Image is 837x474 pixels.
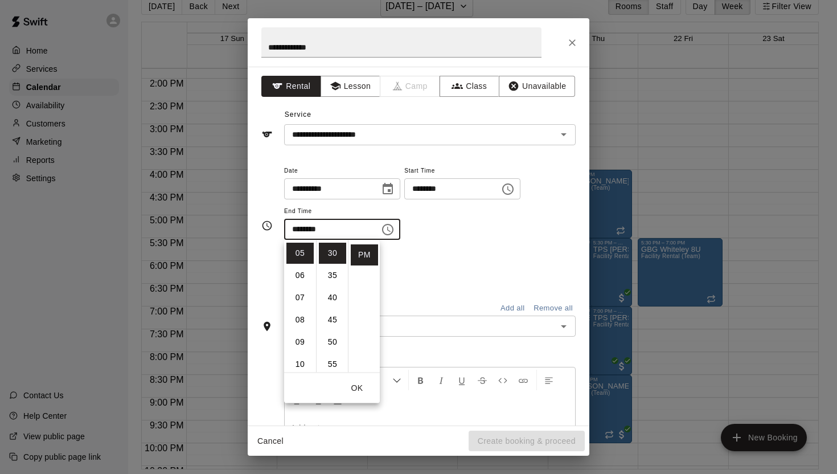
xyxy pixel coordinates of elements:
[285,111,311,118] span: Service
[284,164,400,179] span: Date
[319,243,346,264] li: 30 minutes
[261,129,273,140] svg: Service
[556,318,572,334] button: Open
[348,240,380,373] ul: Select meridiem
[494,300,531,317] button: Add all
[319,287,346,308] li: 40 minutes
[286,309,314,330] li: 8 hours
[319,332,346,353] li: 50 minutes
[284,204,400,219] span: End Time
[286,243,314,264] li: 5 hours
[411,370,430,390] button: Format Bold
[286,354,314,375] li: 10 hours
[514,370,533,390] button: Insert Link
[261,76,321,97] button: Rental
[376,178,399,201] button: Choose date, selected date is Aug 22, 2025
[319,265,346,286] li: 35 minutes
[285,346,576,364] span: Notes
[321,76,380,97] button: Lesson
[319,354,346,375] li: 55 minutes
[452,370,471,390] button: Format Underline
[432,370,451,390] button: Format Italics
[404,164,520,179] span: Start Time
[284,240,316,373] ul: Select hours
[286,287,314,308] li: 7 hours
[499,76,575,97] button: Unavailable
[286,332,314,353] li: 9 hours
[556,126,572,142] button: Open
[252,431,289,452] button: Cancel
[380,76,440,97] span: Camps can only be created in the Services page
[286,265,314,286] li: 6 hours
[316,240,348,373] ul: Select minutes
[539,370,559,390] button: Left Align
[319,309,346,330] li: 45 minutes
[497,178,519,201] button: Choose time, selected time is 4:00 PM
[261,220,273,231] svg: Timing
[339,378,375,399] button: OK
[531,300,576,317] button: Remove all
[261,321,273,332] svg: Rooms
[440,76,499,97] button: Class
[562,32,582,53] button: Close
[376,218,399,241] button: Choose time, selected time is 5:30 PM
[351,244,378,265] li: PM
[493,370,512,390] button: Insert Code
[473,370,492,390] button: Format Strikethrough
